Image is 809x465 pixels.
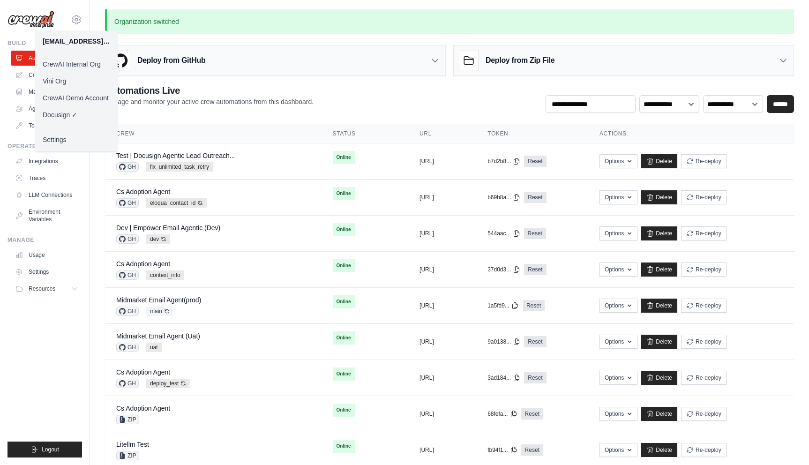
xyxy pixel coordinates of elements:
h2: Automations Live [105,84,314,97]
button: 68fefa... [487,410,517,418]
a: Cs Adoption Agent [116,405,170,412]
span: uat [146,343,162,352]
a: LLM Connections [11,187,82,202]
span: Online [333,367,355,381]
button: 9a0138... [487,338,520,345]
a: Reset [524,228,546,239]
button: b7d2b8... [487,157,520,165]
a: Settings [11,264,82,279]
div: [EMAIL_ADDRESS][DOMAIN_NAME] [43,37,110,46]
a: Midmarket Email Agent(prod) [116,296,201,304]
button: Options [599,335,637,349]
a: Delete [641,299,677,313]
a: Midmarket Email Agent (Uat) [116,332,200,340]
span: Online [333,440,355,453]
div: Build [7,39,82,47]
span: deploy_test [146,379,190,388]
button: Options [599,407,637,421]
a: Cs Adoption Agent [116,188,170,195]
span: Online [333,187,355,200]
span: GH [116,198,139,208]
span: GH [116,270,139,280]
button: Re-deploy [681,335,727,349]
button: Re-deploy [681,190,727,204]
button: Resources [11,281,82,296]
span: Online [333,295,355,308]
button: Re-deploy [681,262,727,277]
img: GitHub Logo [111,51,130,70]
iframe: Chat Widget [762,420,809,465]
button: Re-deploy [681,371,727,385]
span: eloqua_contact_id [146,198,207,208]
span: GH [116,234,139,244]
p: Manage and monitor your active crew automations from this dashboard. [105,97,314,106]
th: Status [322,124,409,143]
span: ZIP [116,451,139,460]
a: Traces [11,171,82,186]
th: Token [476,124,588,143]
button: Options [599,154,637,168]
a: CrewAI Demo Account [35,90,118,106]
button: Options [599,262,637,277]
a: Delete [641,443,677,457]
span: main [146,307,173,316]
button: Re-deploy [681,299,727,313]
a: Test | Docusign Agentic Lead Outreach... [116,152,235,159]
img: Logo [7,11,54,29]
button: Re-deploy [681,154,727,168]
a: Vini Org [35,73,118,90]
span: GH [116,343,139,352]
span: context_info [146,270,184,280]
a: Reset [524,192,546,203]
span: ZIP [116,415,139,424]
a: Delete [641,335,677,349]
a: Reset [524,372,546,383]
th: Actions [588,124,794,143]
button: 544aac... [487,230,520,237]
a: Marketplace [11,84,82,99]
a: Docusign ✓ [35,106,118,123]
a: Litellm Test [116,441,149,448]
span: GH [116,307,139,316]
a: Reset [523,300,545,311]
a: Delete [641,262,677,277]
span: GH [116,379,139,388]
button: Options [599,226,637,240]
a: Reset [521,408,543,420]
a: Reset [524,264,546,275]
th: Crew [105,124,322,143]
a: Crew Studio [11,67,82,82]
button: Re-deploy [681,226,727,240]
a: Cs Adoption Agent [116,260,170,268]
button: Re-deploy [681,407,727,421]
button: 37d0d3... [487,266,520,273]
a: Delete [641,190,677,204]
th: URL [408,124,476,143]
h3: Deploy from Zip File [486,55,554,66]
a: CrewAI Internal Org [35,56,118,73]
p: Organization switched [105,9,794,34]
a: Environment Variables [11,204,82,227]
div: Manage [7,236,82,244]
a: Reset [521,444,543,456]
a: Dev | Empower Email Agentic (Dev) [116,224,220,232]
a: Integrations [11,154,82,169]
button: fb94f1... [487,446,517,454]
a: Delete [641,226,677,240]
button: Options [599,190,637,204]
button: Options [599,443,637,457]
span: GH [116,162,139,172]
a: Settings [35,131,118,148]
span: Online [333,404,355,417]
button: 1a5fd9... [487,302,519,309]
a: Reset [524,336,546,347]
span: Online [333,331,355,345]
a: Cs Adoption Agent [116,368,170,376]
span: Online [333,223,355,236]
a: Delete [641,371,677,385]
h3: Deploy from GitHub [137,55,205,66]
span: fix_unlimited_task_retry [146,162,213,172]
span: Online [333,151,355,164]
span: Resources [29,285,55,292]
